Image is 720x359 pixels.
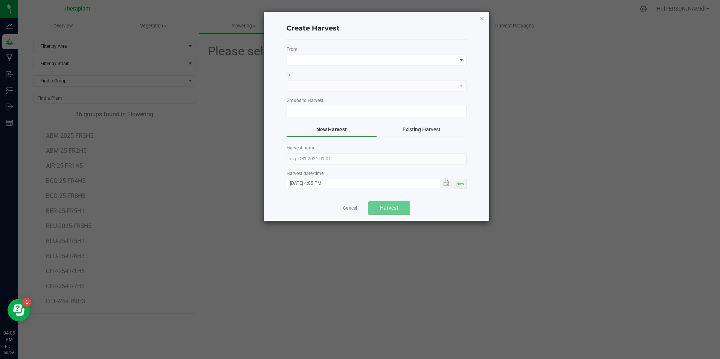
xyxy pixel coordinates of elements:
[22,298,31,307] iframe: Resource center unread badge
[8,299,30,321] iframe: Resource center
[287,24,467,33] h4: Create Harvest
[287,123,377,137] button: New Harvest
[287,170,467,177] label: Harvest date/time
[287,179,432,188] input: MM/dd/yyyy HH:MM a
[343,205,357,211] a: Cancel
[368,201,410,215] button: Harvest
[287,71,467,78] label: To
[287,145,467,151] label: Harvest name
[287,97,467,104] label: Groups to Harvest
[380,205,398,211] span: Harvest
[287,46,467,53] label: From
[456,182,464,186] span: Now
[440,179,455,188] span: Toggle popup
[287,153,467,164] input: e.g. CR1-2021-01-01
[377,123,467,137] button: Existing Harvest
